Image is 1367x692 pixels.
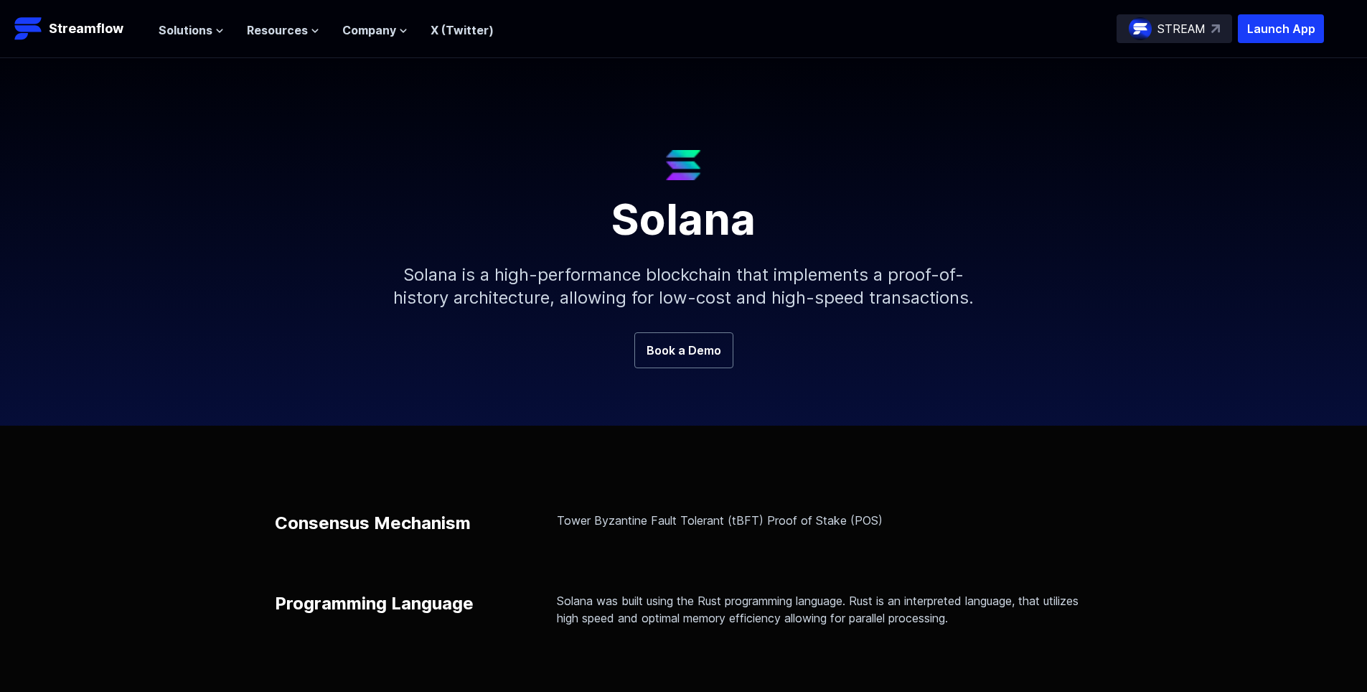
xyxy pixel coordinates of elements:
button: Launch App [1238,14,1324,43]
p: Programming Language [275,592,474,615]
a: Streamflow [14,14,144,43]
span: Solutions [159,22,212,39]
img: Solana [666,150,701,180]
p: Solana was built using the Rust programming language. Rust is an interpreted language, that utili... [557,592,1093,627]
p: STREAM [1157,20,1206,37]
button: Solutions [159,22,224,39]
h1: Solana [339,180,1028,240]
button: Company [342,22,408,39]
a: STREAM [1117,14,1232,43]
button: Resources [247,22,319,39]
p: Tower Byzantine Fault Tolerant (tBFT) Proof of Stake (POS) [557,512,1093,529]
span: Resources [247,22,308,39]
img: streamflow-logo-circle.png [1129,17,1152,40]
img: Streamflow Logo [14,14,43,43]
a: X (Twitter) [431,23,494,37]
a: Book a Demo [634,332,733,368]
img: top-right-arrow.svg [1211,24,1220,33]
p: Consensus Mechanism [275,512,471,535]
p: Streamflow [49,19,123,39]
p: Solana is a high-performance blockchain that implements a proof-of-history architecture, allowing... [375,240,992,332]
span: Company [342,22,396,39]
